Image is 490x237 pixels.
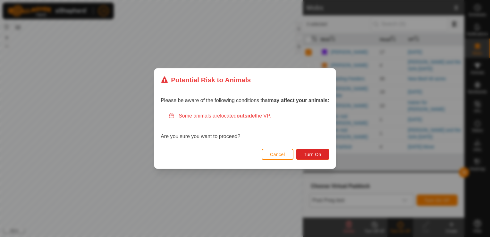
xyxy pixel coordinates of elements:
button: Cancel [262,149,293,160]
div: Some animals are [168,112,329,120]
span: Turn On [304,152,321,157]
span: Cancel [270,152,285,157]
div: Are you sure you want to proceed? [161,112,329,140]
span: located the VP. [220,113,271,119]
strong: may affect your animals: [269,98,329,103]
strong: outside [237,113,255,119]
div: Potential Risk to Animals [161,75,251,85]
span: Please be aware of the following conditions that [161,98,329,103]
button: Turn On [296,149,329,160]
